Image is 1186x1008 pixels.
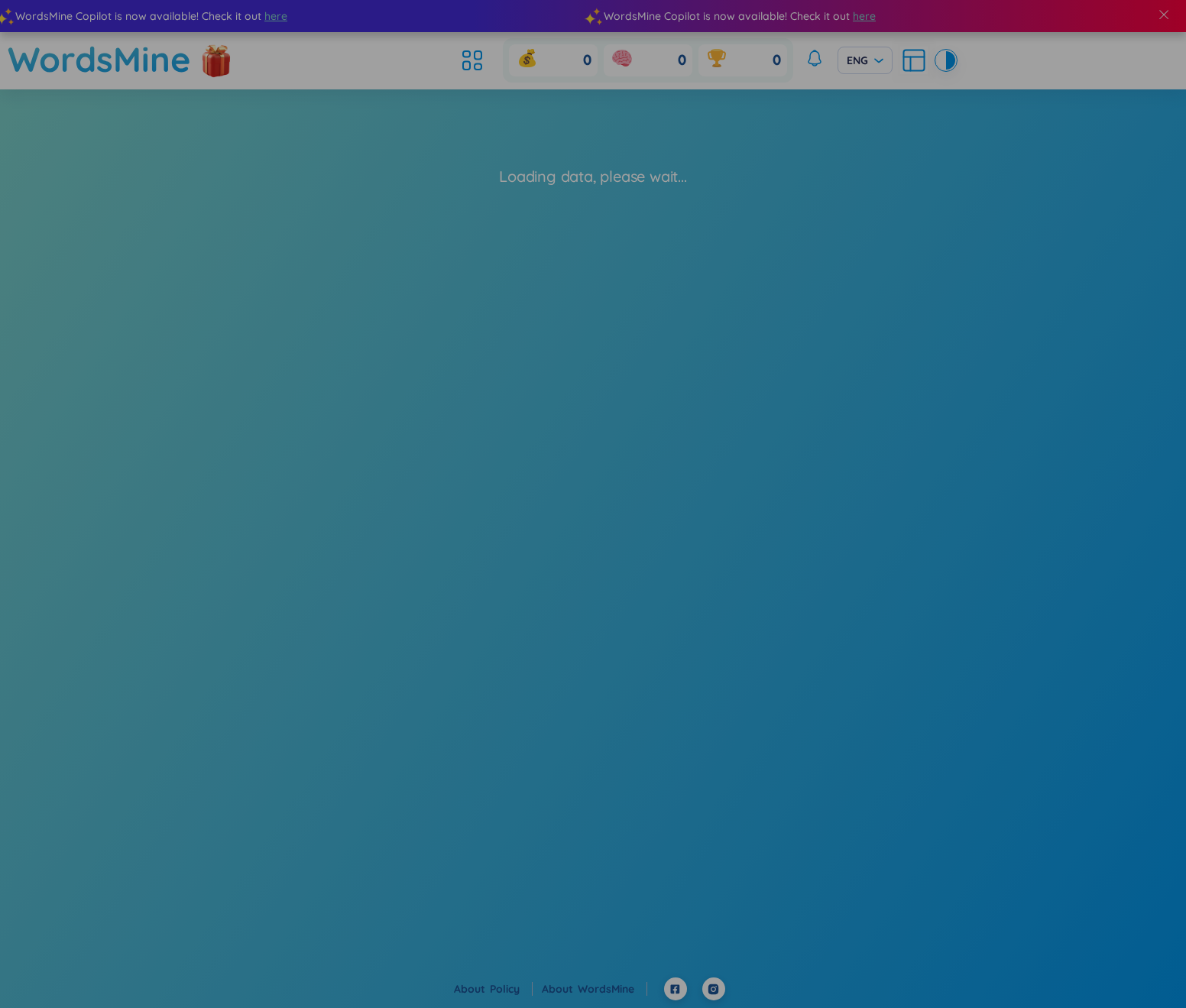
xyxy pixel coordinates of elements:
div: WordsMine Copilot is now available! Check it out [5,8,593,24]
span: 0 [583,51,591,70]
span: 0 [678,51,686,70]
a: WordsMine [8,32,191,86]
img: flashSalesIcon.a7f4f837.png [201,37,232,83]
div: About [454,980,533,997]
span: ENG [847,53,883,68]
span: here [264,8,287,24]
a: Policy [490,982,533,996]
span: here [853,8,876,24]
a: WordsMine [578,982,647,996]
div: About [542,980,647,997]
span: 0 [773,51,781,70]
div: WordsMine Copilot is now available! Check it out [593,8,1181,24]
div: Loading data, please wait... [499,166,686,187]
